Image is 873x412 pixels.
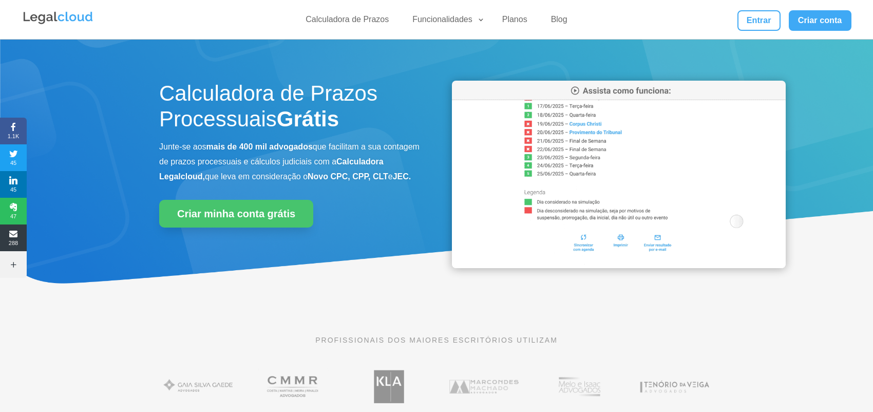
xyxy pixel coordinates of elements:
b: mais de 400 mil advogados [206,142,313,151]
strong: Grátis [277,107,339,131]
b: Novo CPC, CPP, CLT [308,172,388,181]
img: Calculadora de Prazos Processuais da Legalcloud [452,81,786,268]
a: Criar minha conta grátis [159,200,313,228]
img: Gaia Silva Gaede Advogados Associados [159,365,238,408]
a: Funcionalidades [406,14,485,29]
a: Calculadora de Prazos [299,14,395,29]
a: Calculadora de Prazos Processuais da Legalcloud [452,261,786,270]
a: Planos [496,14,534,29]
b: Calculadora Legalcloud, [159,157,384,181]
h1: Calculadora de Prazos Processuais [159,81,421,138]
img: Marcondes Machado Advogados utilizam a Legalcloud [445,365,523,408]
img: Costa Martins Meira Rinaldi Advogados [254,365,333,408]
a: Entrar [737,10,781,31]
b: JEC. [393,172,411,181]
img: Profissionais do escritório Melo e Isaac Advogados utilizam a Legalcloud [540,365,619,408]
a: Logo da Legalcloud [22,18,94,27]
a: Blog [545,14,574,29]
p: Junte-se aos que facilitam a sua contagem de prazos processuais e cálculos judiciais com a que le... [159,140,421,184]
a: Criar conta [789,10,851,31]
p: PROFISSIONAIS DOS MAIORES ESCRITÓRIOS UTILIZAM [159,334,714,346]
img: Legalcloud Logo [22,10,94,26]
img: Tenório da Veiga Advogados [635,365,714,408]
img: Koury Lopes Advogados [350,365,428,408]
